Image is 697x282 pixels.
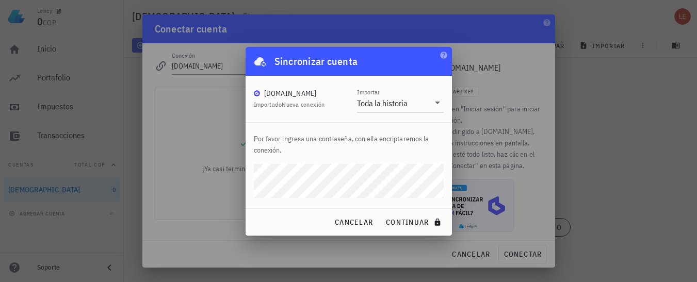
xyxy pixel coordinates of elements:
[264,88,317,98] div: [DOMAIN_NAME]
[330,213,377,231] button: cancelar
[334,218,373,227] span: cancelar
[254,133,444,156] p: Por favor ingresa una contraseña, con ella encriptaremos la conexión.
[385,218,443,227] span: continuar
[282,101,325,108] span: Nueva conexión
[274,53,358,70] div: Sincronizar cuenta
[357,88,380,96] label: Importar
[254,90,260,96] img: BudaPuntoCom
[357,98,408,108] div: Toda la historia
[254,101,325,108] span: Importado
[381,213,447,231] button: continuar
[357,94,444,112] div: ImportarToda la historia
